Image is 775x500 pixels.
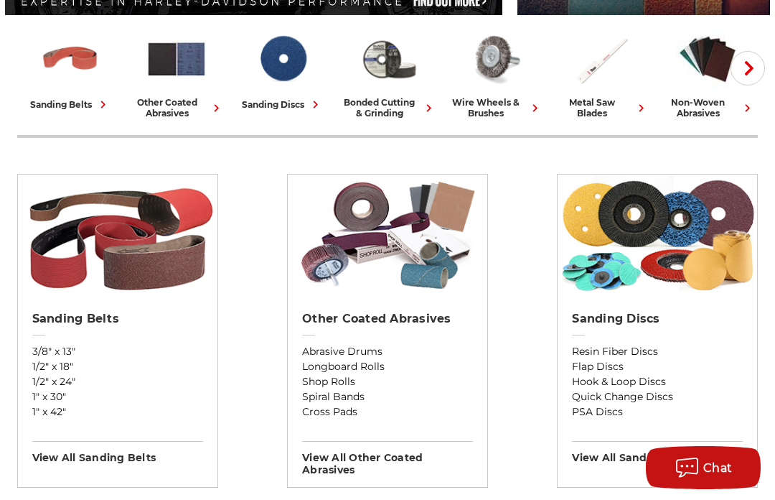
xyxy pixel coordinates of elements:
[572,374,743,389] a: Hook & Loop Discs
[32,359,203,374] a: 1/2" x 18"
[342,28,436,119] a: bonded cutting & grinding
[572,441,743,464] h3: View All sanding discs
[660,97,755,119] div: non-woven abrasives
[32,344,203,359] a: 3/8" x 13"
[448,28,542,119] a: wire wheels & brushes
[676,28,739,90] img: Non-woven Abrasives
[302,312,473,326] h2: Other Coated Abrasives
[251,28,314,90] img: Sanding Discs
[302,404,473,420] a: Cross Pads
[302,441,473,476] h3: View All other coated abrasives
[32,441,203,464] h3: View All sanding belts
[129,28,224,119] a: other coated abrasives
[235,28,330,112] a: sanding discs
[23,28,118,112] a: sanding belts
[572,389,743,404] a: Quick Change Discs
[32,374,203,389] a: 1/2" x 24"
[32,389,203,404] a: 1" x 30"
[558,175,757,297] img: Sanding Discs
[302,374,473,389] a: Shop Rolls
[572,344,743,359] a: Resin Fiber Discs
[302,344,473,359] a: Abrasive Drums
[464,28,527,90] img: Wire Wheels & Brushes
[32,312,203,326] h2: Sanding Belts
[554,28,649,119] a: metal saw blades
[342,97,436,119] div: bonded cutting & grinding
[554,97,649,119] div: metal saw blades
[660,28,755,119] a: non-woven abrasives
[242,97,323,112] div: sanding discs
[703,461,733,475] span: Chat
[572,312,743,326] h2: Sanding Discs
[572,359,743,374] a: Flap Discs
[30,97,111,112] div: sanding belts
[129,97,224,119] div: other coated abrasives
[731,51,765,85] button: Next
[32,404,203,420] a: 1" x 42"
[18,175,217,297] img: Sanding Belts
[570,28,633,90] img: Metal Saw Blades
[302,389,473,404] a: Spiral Bands
[448,97,542,119] div: wire wheels & brushes
[145,28,208,90] img: Other Coated Abrasives
[646,446,761,489] button: Chat
[572,404,743,420] a: PSA Discs
[302,359,473,374] a: Longboard Rolls
[357,28,421,90] img: Bonded Cutting & Grinding
[39,28,102,90] img: Sanding Belts
[288,175,487,297] img: Other Coated Abrasives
